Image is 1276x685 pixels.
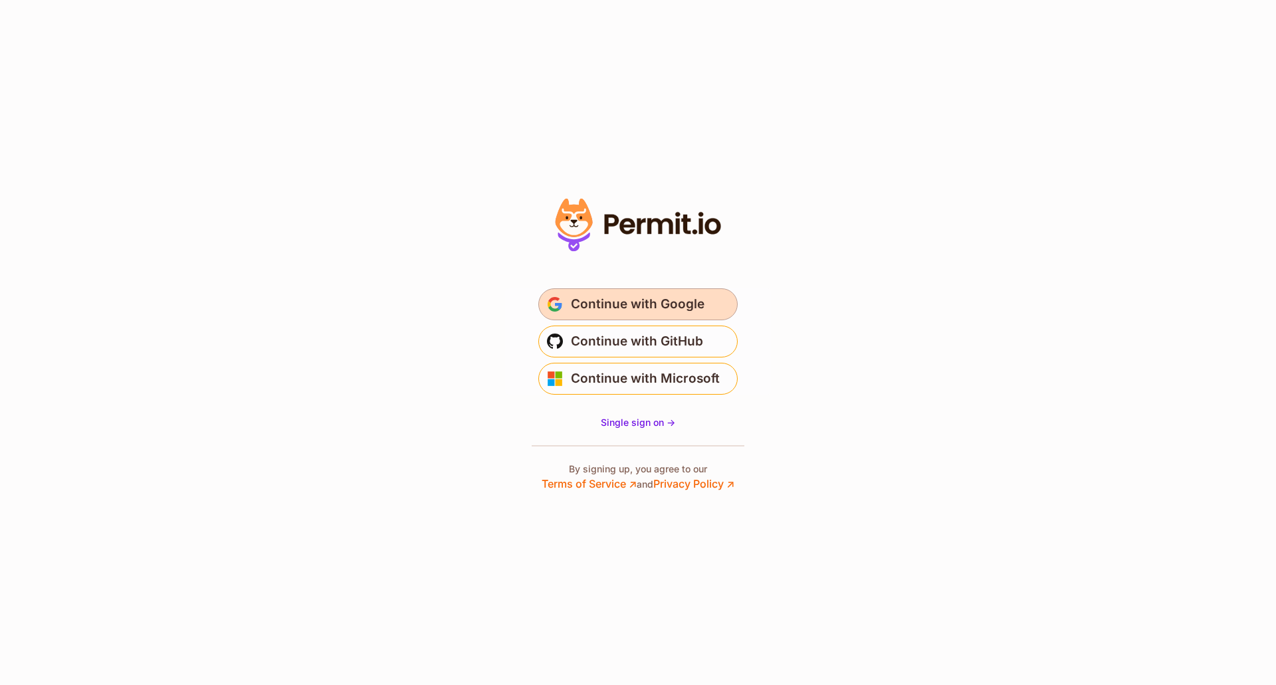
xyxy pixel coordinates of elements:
span: Continue with GitHub [571,331,703,352]
button: Continue with Microsoft [538,363,738,395]
span: Continue with Microsoft [571,368,720,389]
span: Single sign on -> [601,417,675,428]
p: By signing up, you agree to our and [542,462,734,492]
a: Single sign on -> [601,416,675,429]
button: Continue with Google [538,288,738,320]
a: Terms of Service ↗ [542,477,637,490]
button: Continue with GitHub [538,326,738,357]
a: Privacy Policy ↗ [653,477,734,490]
span: Continue with Google [571,294,704,315]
